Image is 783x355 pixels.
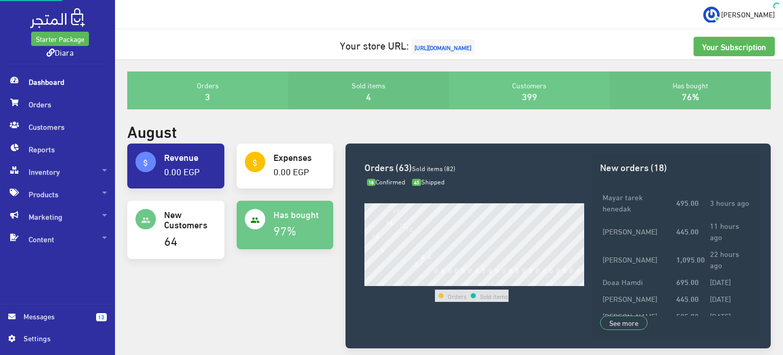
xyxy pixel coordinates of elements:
[381,279,384,286] div: 2
[600,290,674,307] td: [PERSON_NAME]
[164,229,177,251] a: 64
[288,72,449,109] div: Sold items
[8,183,107,205] span: Products
[8,160,107,183] span: Inventory
[24,333,98,344] span: Settings
[676,293,699,304] strong: 445.00
[407,279,411,286] div: 6
[707,188,752,217] td: 3 hours ago
[522,87,537,104] a: 399
[24,311,88,322] span: Messages
[141,216,150,225] i: people
[205,87,210,104] a: 3
[707,245,752,273] td: 22 hours ago
[600,316,648,330] a: See more
[8,93,107,115] span: Orders
[412,179,421,186] span: 45
[412,175,445,187] span: Shipped
[682,87,699,104] a: 76%
[96,313,107,321] span: 13
[707,273,752,290] td: [DATE]
[721,8,775,20] span: [PERSON_NAME]
[447,279,454,286] div: 12
[127,122,177,139] h2: August
[610,72,771,109] div: Has bought
[449,72,610,109] div: Customers
[676,225,699,236] strong: 445.00
[474,279,481,286] div: 16
[47,44,74,59] a: Diara
[164,152,216,162] h4: Revenue
[707,290,752,307] td: [DATE]
[367,179,376,186] span: 18
[703,6,775,22] a: ... [PERSON_NAME]
[600,245,674,273] td: [PERSON_NAME]
[273,209,326,219] h4: Has bought
[31,32,89,46] a: Starter Package
[703,7,720,23] img: ...
[514,279,521,286] div: 22
[8,311,107,333] a: 13 Messages
[479,290,509,302] td: Sold items
[141,158,150,168] i: attach_money
[8,333,107,349] a: Settings
[250,216,260,225] i: people
[8,228,107,250] span: Content
[412,162,455,174] span: Sold items (82)
[694,37,775,56] a: Your Subscription
[500,279,508,286] div: 20
[676,276,699,287] strong: 695.00
[555,279,562,286] div: 28
[30,8,85,28] img: .
[164,162,200,179] a: 0.00 EGP
[676,197,699,208] strong: 495.00
[541,279,548,286] div: 26
[600,188,674,217] td: Mayar tarek henedak
[487,279,494,286] div: 18
[394,279,398,286] div: 4
[433,279,440,286] div: 10
[676,253,705,265] strong: 1,095.00
[460,279,467,286] div: 14
[568,279,575,286] div: 30
[447,290,467,302] td: Orders
[127,72,288,109] div: Orders
[8,138,107,160] span: Reports
[600,273,674,290] td: Doaa Hamdi
[676,310,699,321] strong: 505.00
[411,39,474,55] span: [URL][DOMAIN_NAME]
[367,175,406,187] span: Confirmed
[8,205,107,228] span: Marketing
[600,162,752,172] h3: New orders (18)
[421,279,425,286] div: 8
[8,70,107,93] span: Dashboard
[164,209,216,229] h4: New Customers
[8,115,107,138] span: Customers
[340,35,477,54] a: Your store URL:[URL][DOMAIN_NAME]
[273,162,309,179] a: 0.00 EGP
[707,217,752,245] td: 11 hours ago
[273,219,296,241] a: 97%
[707,307,752,324] td: [DATE]
[364,162,584,172] h3: Orders (63)
[600,217,674,245] td: [PERSON_NAME]
[273,152,326,162] h4: Expenses
[250,158,260,168] i: attach_money
[527,279,535,286] div: 24
[600,307,674,324] td: [PERSON_NAME]
[366,87,371,104] a: 4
